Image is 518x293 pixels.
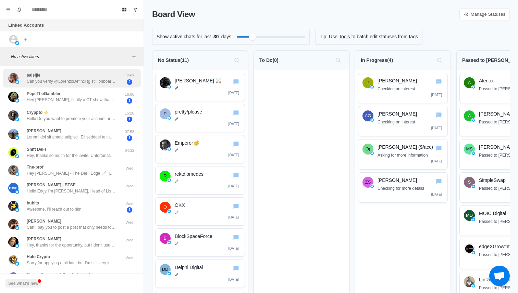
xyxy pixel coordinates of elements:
[27,260,116,266] p: Sorry for applying a bit late, but I’m still very interested in the position. Please find my atta...
[333,55,344,66] button: Search
[27,224,116,230] p: Can I pay you to post a post that only needs to stay up for 20 minutes or so before being deleted...
[472,151,475,155] img: twitter
[229,215,239,220] p: [DATE]
[466,144,472,155] div: Marc Shawn Brown
[361,57,393,64] p: In Progress ( 4 )
[127,207,132,213] span: 1
[431,92,442,97] p: [DATE]
[175,171,241,178] p: rektdiomedes
[15,41,19,45] img: picture
[160,139,171,150] img: Emperor👑
[232,265,240,272] button: Go to chat
[121,148,138,154] p: 04:32
[378,77,443,84] p: [PERSON_NAME]
[339,33,350,40] a: Tools
[27,218,61,224] p: [PERSON_NAME]
[8,92,18,102] img: picture
[459,9,510,20] a: Manage Statuses
[378,152,443,158] p: Asking for more information
[370,85,374,89] img: twitter
[157,33,211,40] p: Show active chats for last
[27,164,44,170] p: The-prof
[259,57,279,64] p: To Do ( 0 )
[14,4,25,15] button: Notifications
[249,34,256,40] div: Filter by activity days
[8,183,18,193] img: picture
[431,192,442,197] p: [DATE]
[175,77,241,84] p: [PERSON_NAME] ⚔️
[168,178,171,182] img: twitter
[468,77,471,88] div: Alenox
[232,202,240,210] button: Go to chat
[15,190,19,194] img: picture
[155,259,245,288] div: Go to chatDelphi DigitaltwitterDelphi Digital[DATE]
[472,218,475,221] img: twitter
[168,147,171,151] img: twitter
[435,78,443,85] button: Go to chat
[435,177,443,185] button: Go to chat
[164,108,167,119] div: pretty/please
[175,202,241,209] p: OKX
[15,136,19,140] img: picture
[27,109,49,116] p: Cryppto ⚜️
[8,110,18,121] img: picture
[365,110,371,121] div: Angela Griggio
[27,271,92,278] p: Gauss Research | Crypto Insights
[27,97,116,103] p: Hey [PERSON_NAME], finally a CT show that doesn’t feel cringe: PTSD 😂 Launching on X in Oct. I’m ...
[121,183,138,189] p: Wed
[27,200,39,206] p: bubits
[121,73,138,79] p: 17:57
[232,109,240,117] button: Go to chat
[320,33,337,40] p: Tip: Use
[378,110,443,118] p: [PERSON_NAME]
[232,171,240,179] button: Go to chat
[15,208,19,212] img: picture
[27,78,116,84] p: Can you verify @LorenzoDefinci tg still onboard?
[378,86,443,92] p: Checking on interest
[15,262,19,266] img: picture
[8,272,18,283] img: picture
[168,85,171,89] img: twitter
[27,182,76,188] p: [PERSON_NAME] | BTSE
[8,129,18,139] img: picture
[130,53,138,61] button: Add filters
[163,202,167,213] div: OKX
[21,35,29,43] button: Add account
[472,185,475,188] img: twitter
[127,98,132,104] span: 1
[366,144,370,155] div: Osten ($/acc)
[358,172,448,203] div: Go to chatZiya Soltantwitter[PERSON_NAME]Checking for more details[DATE]
[164,233,167,244] div: BlockSpaceForce
[27,170,116,176] p: Hey [PERSON_NAME] - The DeFi Edge 🗡️, just joined @wallchain_xyz Would love you to join early to ...
[232,140,240,148] button: Go to chat
[155,73,245,101] div: Go to chatBurt Rock ⚔️twitter[PERSON_NAME] ⚔️[DATE]
[119,4,130,15] button: Board View
[168,116,171,120] img: twitter
[27,242,116,248] p: Hey, thanks for the opportunity, but I don’t usually work on a commission basis. You can check he...
[232,234,240,241] button: Go to chat
[434,55,445,66] button: Search
[378,144,443,151] p: [PERSON_NAME] ($/acc)
[211,33,221,40] span: 30
[489,266,510,286] div: Open chat
[472,118,475,122] img: twitter
[155,135,245,163] div: Go to chatEmperor👑twitterEmperor👑[DATE]
[27,254,50,260] p: Halo Crypto
[163,171,166,182] div: rektdiomedes
[232,78,240,85] button: Go to chat
[358,106,448,136] div: Go to chatAngela Griggiotwitter[PERSON_NAME]Checking on interest[DATE]
[358,139,448,170] div: Go to chatOsten ($/acc)twitter[PERSON_NAME] ($/acc)Asking for more information[DATE]
[15,226,19,230] img: picture
[121,92,138,97] p: 16:06
[8,255,18,265] img: picture
[121,219,138,225] p: Wed
[121,110,138,116] p: 15:20
[8,22,44,29] p: Linked Accounts
[168,210,171,213] img: twitter
[27,128,61,134] p: [PERSON_NAME]
[175,108,241,116] p: pretty/please
[231,55,242,66] button: Search
[127,117,132,122] span: 1
[155,166,245,195] div: Go to chatrektdiomedestwitterrektdiomedes[DATE]
[27,152,116,159] p: Hey, thanks so much for the invite. Unfortunately, I won’t be at Token2049. Hope that you have a ...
